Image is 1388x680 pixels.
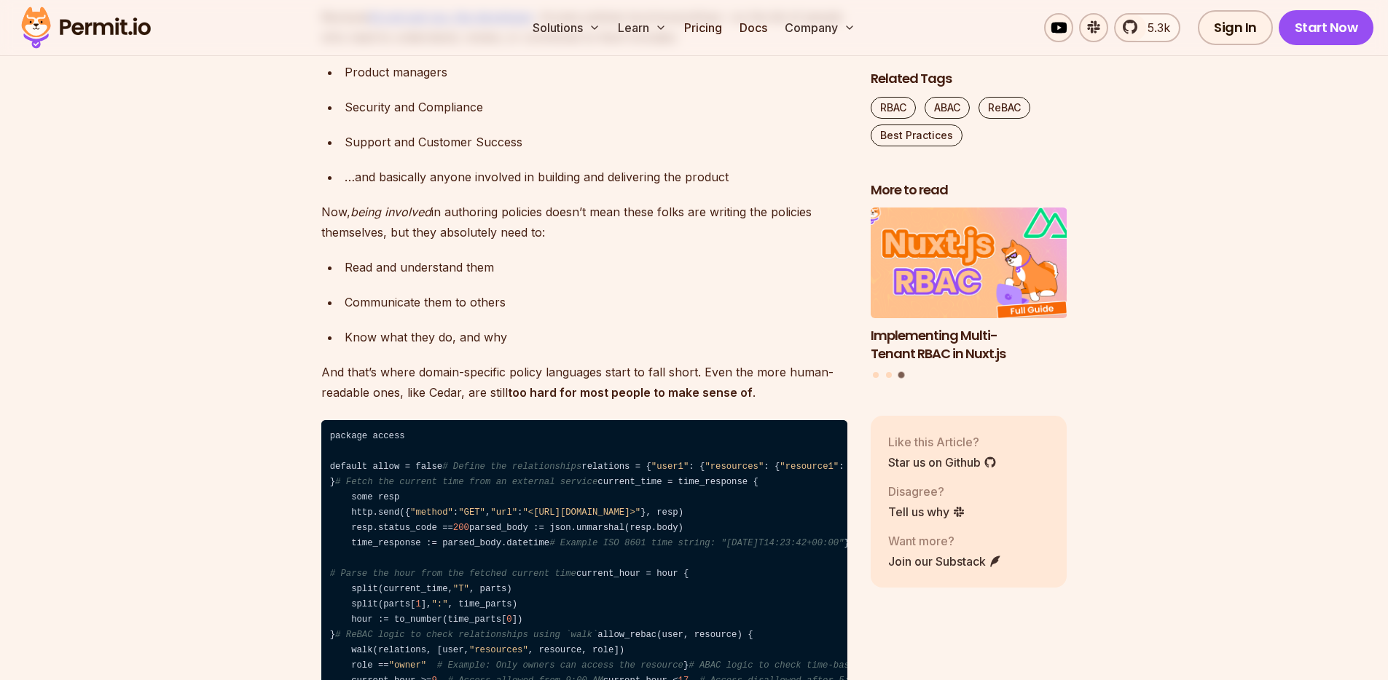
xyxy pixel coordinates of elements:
span: # ReBAC logic to check relationships using `walk` [335,630,597,640]
button: Solutions [527,13,606,42]
span: "resources" [705,462,764,472]
div: …and basically anyone involved in building and delivering the product [345,167,847,187]
button: Go to slide 2 [886,373,892,379]
p: Disagree? [888,483,965,500]
h2: More to read [871,181,1067,199]
div: Posts [871,208,1067,381]
button: Company [779,13,861,42]
button: Learn [612,13,673,42]
span: # Define the relationships [442,462,581,472]
p: Now, in authoring policies doesn’t mean these folks are writing the policies themselves, but they... [321,202,847,242]
span: "method" [410,507,453,518]
span: 200 [453,523,469,533]
a: Implementing Multi-Tenant RBAC in Nuxt.jsImplementing Multi-Tenant RBAC in Nuxt.js [871,208,1067,363]
a: Pricing [678,13,728,42]
a: Start Now [1279,10,1374,45]
a: RBAC [871,97,916,119]
div: Read and understand them [345,257,847,277]
a: ReBAC [979,97,1030,119]
p: And that’s where domain-specific policy languages start to fall short. Even the more human-readab... [321,362,847,403]
span: "url" [490,507,517,518]
span: "owner" [389,660,426,671]
span: 1 [415,599,420,609]
h2: Related Tags [871,70,1067,88]
li: 3 of 3 [871,208,1067,363]
button: Go to slide 1 [873,373,879,379]
a: Join our Substack [888,553,1002,570]
div: Know what they do, and why [345,327,847,347]
a: 5.3k [1114,13,1180,42]
span: "resources" [469,645,528,655]
a: ABAC [925,97,970,119]
span: "user1" [651,462,689,472]
span: "GET" [458,507,485,518]
span: 0 [506,614,511,625]
div: Product managers [345,62,847,82]
img: Permit logo [15,3,157,52]
strong: too hard for most people to make sense of [508,385,753,400]
span: # Parse the hour from the fetched current time [330,569,576,579]
a: Tell us why [888,503,965,521]
p: Want more? [888,532,1002,550]
div: Security and Compliance [345,97,847,117]
em: being involved [350,205,431,219]
a: Star us on Github [888,454,997,471]
span: # Fetch the current time from an external service [335,477,597,487]
div: Support and Customer Success [345,132,847,152]
a: Best Practices [871,124,962,146]
span: # ABAC logic to check time-based constraints [689,660,924,671]
a: Docs [734,13,773,42]
span: "T" [453,584,469,594]
span: "resource1" [780,462,839,472]
span: 5.3k [1139,19,1170,36]
img: Implementing Multi-Tenant RBAC in Nuxt.js [860,202,1077,324]
span: ":" [431,599,447,609]
span: # Example ISO 8601 time string: "[DATE]T14:23:42+00:00" [549,538,844,548]
h3: Implementing Multi-Tenant RBAC in Nuxt.js [871,327,1067,363]
p: Like this Article? [888,433,997,451]
a: Sign In [1198,10,1273,45]
button: Go to slide 3 [898,372,905,379]
div: Communicate them to others [345,292,847,312]
span: "<[URL][DOMAIN_NAME]>" [522,507,640,518]
span: # Example: Only owners can access the resource [437,660,683,671]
